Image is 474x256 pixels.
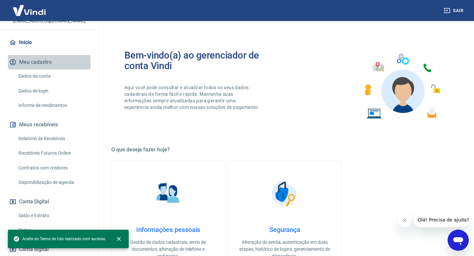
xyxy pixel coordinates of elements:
[268,177,301,210] img: Segurança
[16,176,91,189] a: Disponibilização de agenda
[16,209,91,222] a: Saldo e Extrato
[112,232,126,246] button: close
[124,84,261,111] p: Aqui você pode consultar e atualizar todos os seus dados cadastrais de forma fácil e rápida. Mant...
[239,226,331,234] h4: Segurança
[448,230,469,251] iframe: Botão para abrir a janela de mensagens
[13,236,106,242] span: Aceite do Termo de Uso realizado com sucesso.
[442,5,466,17] button: Sair
[152,177,185,210] img: Informações pessoais
[16,161,91,175] a: Contratos com credores
[398,214,411,227] iframe: Fechar mensagem
[19,245,49,254] span: Conta digital
[8,194,91,209] button: Conta Digital
[8,35,91,50] a: Início
[8,0,51,20] img: Vindi
[16,132,91,145] a: Relatório de Recebíveis
[16,99,91,112] a: Informe de rendimentos
[359,50,445,123] img: Imagem de um avatar masculino com diversos icones exemplificando as funcionalidades do gerenciado...
[414,213,469,227] iframe: Mensagem da empresa
[16,223,91,237] a: Saque
[124,50,285,71] h2: Bem-vindo(a) ao gerenciador de conta Vindi
[8,55,91,69] button: Meu cadastro
[4,5,55,10] span: Olá! Precisa de ajuda?
[111,146,458,153] h5: O que deseja fazer hoje?
[16,84,91,98] a: Dados de login
[8,117,91,132] button: Meus recebíveis
[16,69,91,83] a: Dados da conta
[122,226,214,234] h4: Informações pessoais
[13,17,86,24] p: [EMAIL_ADDRESS][DOMAIN_NAME]
[16,146,91,160] a: Recebíveis Futuros Online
